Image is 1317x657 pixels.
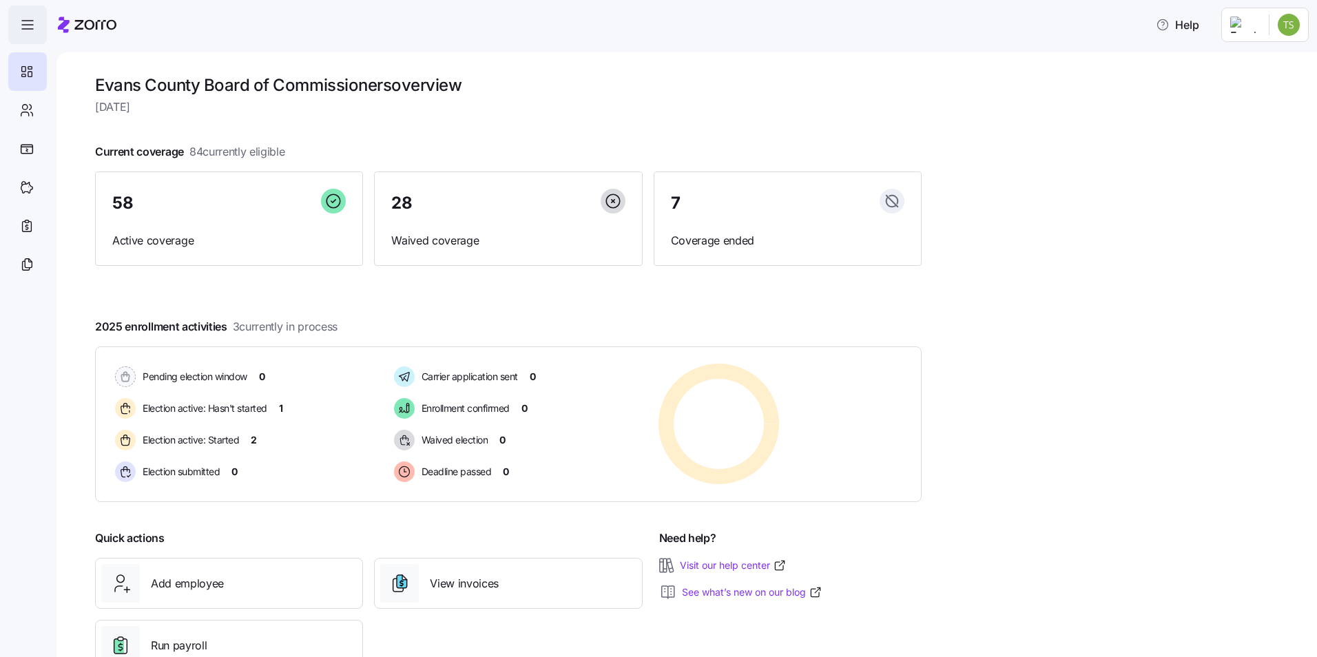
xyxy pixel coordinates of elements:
span: Carrier application sent [417,370,518,384]
span: Deadline passed [417,465,492,479]
span: Active coverage [112,232,346,249]
span: Election active: Hasn't started [138,401,267,415]
span: Election submitted [138,465,220,479]
span: Add employee [151,575,224,592]
span: Pending election window [138,370,247,384]
span: Quick actions [95,530,165,547]
a: See what’s new on our blog [682,585,822,599]
span: 84 currently eligible [189,143,285,160]
span: Waived coverage [391,232,625,249]
span: 0 [503,465,509,479]
span: Coverage ended [671,232,904,249]
img: 3168b9d4c4117b0a49e57aed9fb11e02 [1278,14,1300,36]
span: 0 [231,465,238,479]
span: Need help? [659,530,716,547]
span: 0 [521,401,528,415]
span: 1 [279,401,283,415]
span: View invoices [430,575,499,592]
span: 0 [259,370,265,384]
span: Run payroll [151,637,207,654]
h1: Evans County Board of Commissioners overview [95,74,922,96]
span: Help [1156,17,1199,33]
span: [DATE] [95,98,922,116]
span: 0 [530,370,536,384]
span: 7 [671,195,681,211]
span: Enrollment confirmed [417,401,510,415]
span: 3 currently in process [233,318,338,335]
span: Current coverage [95,143,285,160]
span: 2025 enrollment activities [95,318,338,335]
a: Visit our help center [680,559,787,572]
span: 28 [391,195,412,211]
span: 0 [499,433,506,447]
button: Help [1145,11,1210,39]
img: Employer logo [1230,17,1258,33]
span: 58 [112,195,133,211]
span: Waived election [417,433,488,447]
span: Election active: Started [138,433,239,447]
span: 2 [251,433,257,447]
